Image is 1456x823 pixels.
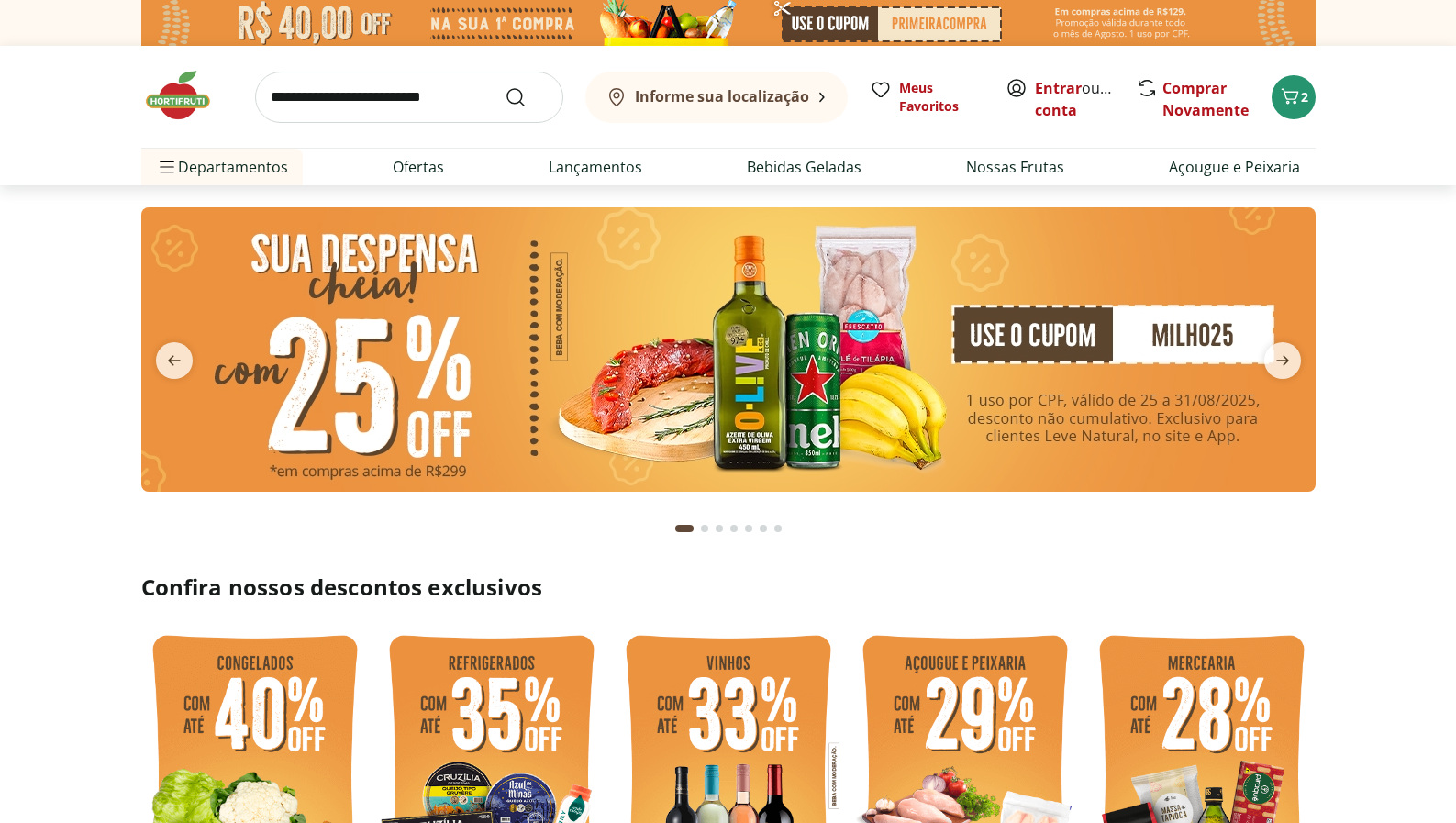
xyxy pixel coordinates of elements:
a: Bebidas Geladas [747,156,861,178]
b: Informe sua localização [635,86,809,106]
button: Go to page 3 from fs-carousel [712,506,727,551]
a: Criar conta [1035,78,1136,120]
a: Comprar Novamente [1162,78,1249,120]
a: Meus Favoritos [870,79,984,116]
span: Departamentos [156,145,288,189]
span: ou [1035,77,1117,121]
button: Current page from fs-carousel [672,506,697,551]
button: Menu [156,145,178,189]
button: Informe sua localização [585,72,848,123]
a: Nossas Frutas [966,156,1064,178]
button: Carrinho [1272,75,1316,119]
button: next [1250,342,1316,379]
button: Go to page 2 from fs-carousel [697,506,712,551]
button: Submit Search [505,86,549,108]
span: Meus Favoritos [899,79,984,116]
a: Ofertas [393,156,444,178]
img: Hortifruti [141,68,233,123]
button: Go to page 6 from fs-carousel [756,506,771,551]
img: cupom [141,207,1316,492]
span: 2 [1301,88,1308,106]
a: Entrar [1035,78,1082,98]
button: Go to page 4 from fs-carousel [727,506,741,551]
input: search [255,72,563,123]
button: Go to page 5 from fs-carousel [741,506,756,551]
h2: Confira nossos descontos exclusivos [141,573,1316,602]
a: Açougue e Peixaria [1169,156,1300,178]
button: Go to page 7 from fs-carousel [771,506,785,551]
a: Lançamentos [549,156,642,178]
button: previous [141,342,207,379]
